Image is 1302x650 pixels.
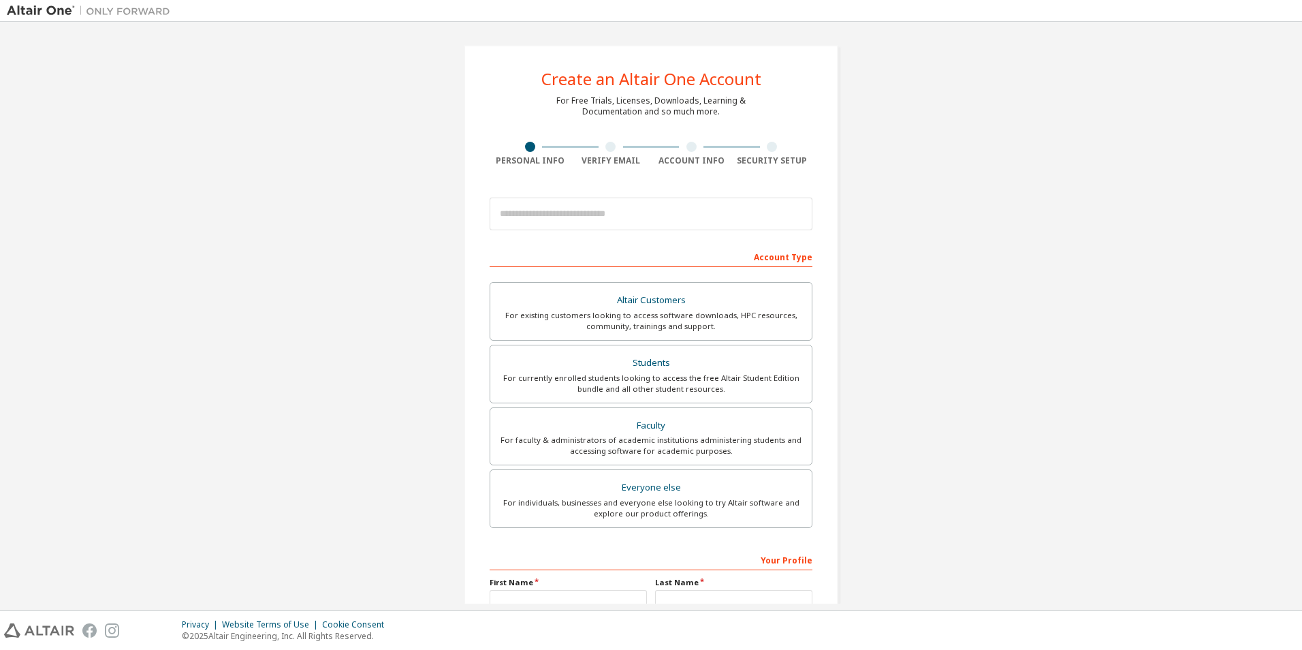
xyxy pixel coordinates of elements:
div: Account Info [651,155,732,166]
div: For faculty & administrators of academic institutions administering students and accessing softwa... [498,435,804,456]
div: Create an Altair One Account [541,71,761,87]
div: Account Type [490,245,812,267]
div: Everyone else [498,478,804,497]
img: altair_logo.svg [4,623,74,638]
div: Altair Customers [498,291,804,310]
img: Altair One [7,4,177,18]
div: Security Setup [732,155,813,166]
div: Students [498,354,804,373]
label: First Name [490,577,647,588]
div: Website Terms of Use [222,619,322,630]
div: For Free Trials, Licenses, Downloads, Learning & Documentation and so much more. [556,95,746,117]
label: Last Name [655,577,812,588]
div: Your Profile [490,548,812,570]
img: instagram.svg [105,623,119,638]
div: Faculty [498,416,804,435]
img: facebook.svg [82,623,97,638]
div: Privacy [182,619,222,630]
div: For currently enrolled students looking to access the free Altair Student Edition bundle and all ... [498,373,804,394]
div: Cookie Consent [322,619,392,630]
div: For individuals, businesses and everyone else looking to try Altair software and explore our prod... [498,497,804,519]
div: Personal Info [490,155,571,166]
p: © 2025 Altair Engineering, Inc. All Rights Reserved. [182,630,392,642]
div: For existing customers looking to access software downloads, HPC resources, community, trainings ... [498,310,804,332]
div: Verify Email [571,155,652,166]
